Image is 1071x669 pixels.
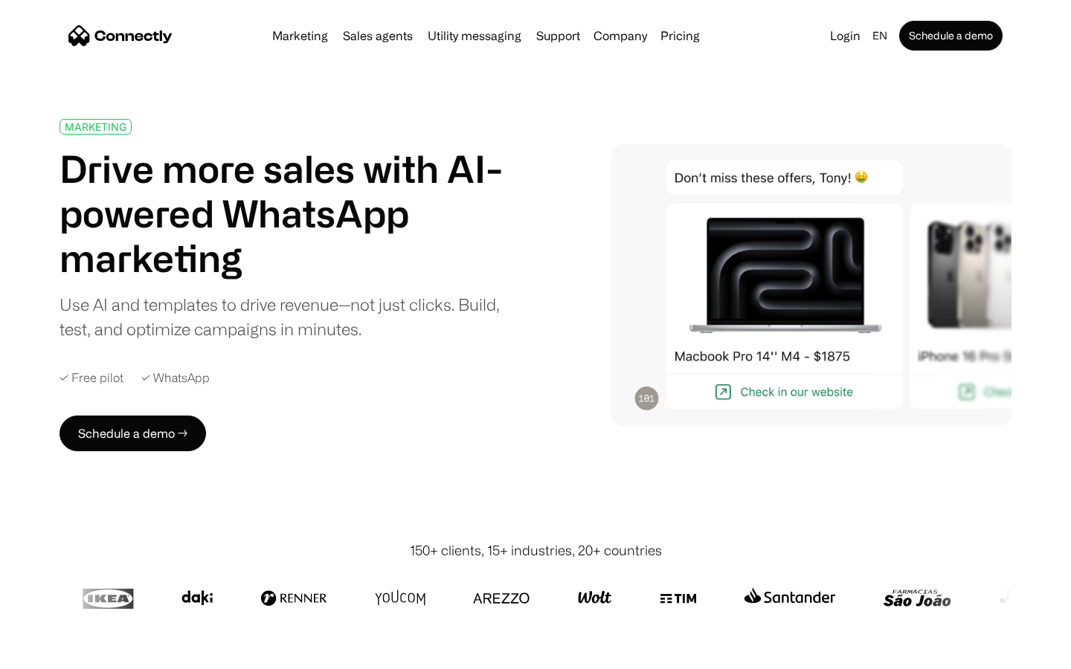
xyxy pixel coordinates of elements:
[530,30,586,42] a: Support
[59,292,519,341] div: Use AI and templates to drive revenue—not just clicks. Build, test, and optimize campaigns in min...
[589,25,652,46] div: Company
[654,30,706,42] a: Pricing
[866,25,896,46] div: en
[337,30,419,42] a: Sales agents
[30,643,89,664] ul: Language list
[15,641,89,664] aside: Language selected: English
[59,146,519,280] h1: Drive more sales with AI-powered WhatsApp marketing
[68,25,173,47] a: home
[410,540,662,560] div: 150+ clients, 15+ industries, 20+ countries
[59,371,123,385] div: ✓ Free pilot
[594,25,647,46] div: Company
[824,25,866,46] a: Login
[59,416,206,451] a: Schedule a demo →
[141,371,210,385] div: ✓ WhatsApp
[422,30,527,42] a: Utility messaging
[266,30,334,42] a: Marketing
[65,121,126,132] div: MARKETING
[872,25,887,46] div: en
[899,21,1003,51] a: Schedule a demo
